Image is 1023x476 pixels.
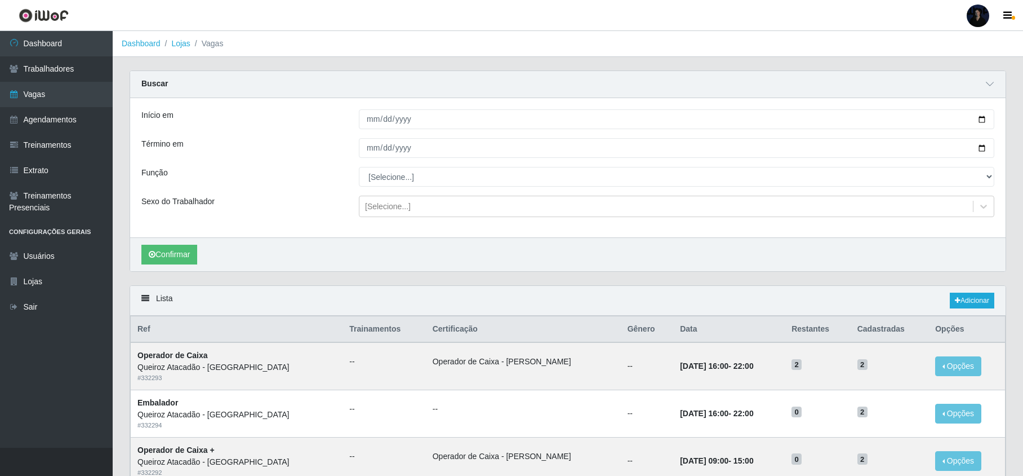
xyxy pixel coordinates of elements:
ul: -- [349,356,419,368]
button: Opções [935,451,981,471]
th: Ref [131,316,343,343]
span: 2 [857,407,868,418]
label: Início em [141,109,174,121]
time: [DATE] 16:00 [680,362,728,371]
strong: - [680,362,753,371]
input: 00/00/0000 [359,138,994,158]
img: CoreUI Logo [19,8,69,23]
label: Função [141,167,168,179]
th: Data [673,316,785,343]
span: 0 [791,453,802,465]
th: Certificação [426,316,621,343]
a: Adicionar [950,293,994,308]
input: 00/00/0000 [359,109,994,129]
span: 0 [791,407,802,418]
ul: -- [433,403,614,415]
li: Operador de Caixa - [PERSON_NAME] [433,451,614,462]
ul: -- [349,451,419,462]
span: 2 [791,359,802,371]
time: [DATE] 16:00 [680,409,728,418]
div: Lista [130,286,1006,316]
div: Queiroz Atacadão - [GEOGRAPHIC_DATA] [137,456,336,468]
li: Vagas [190,38,224,50]
strong: Buscar [141,79,168,88]
div: # 332293 [137,373,336,383]
div: [Selecione...] [365,201,411,213]
strong: Embalador [137,398,178,407]
strong: Operador de Caixa [137,351,208,360]
ul: -- [349,403,419,415]
td: -- [621,342,674,390]
time: 15:00 [733,456,754,465]
button: Opções [935,356,981,376]
strong: - [680,409,753,418]
label: Término em [141,138,184,150]
div: Queiroz Atacadão - [GEOGRAPHIC_DATA] [137,409,336,421]
strong: - [680,456,753,465]
th: Gênero [621,316,674,343]
th: Opções [928,316,1005,343]
nav: breadcrumb [113,31,1023,57]
span: 2 [857,359,868,371]
div: # 332294 [137,421,336,430]
div: Queiroz Atacadão - [GEOGRAPHIC_DATA] [137,362,336,373]
time: [DATE] 09:00 [680,456,728,465]
time: 22:00 [733,409,754,418]
button: Opções [935,404,981,424]
a: Dashboard [122,39,161,48]
label: Sexo do Trabalhador [141,196,215,208]
strong: Operador de Caixa + [137,446,215,455]
time: 22:00 [733,362,754,371]
th: Trainamentos [343,316,425,343]
button: Confirmar [141,245,197,265]
a: Lojas [171,39,190,48]
td: -- [621,390,674,438]
th: Cadastradas [851,316,928,343]
th: Restantes [785,316,851,343]
span: 2 [857,453,868,465]
li: Operador de Caixa - [PERSON_NAME] [433,356,614,368]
